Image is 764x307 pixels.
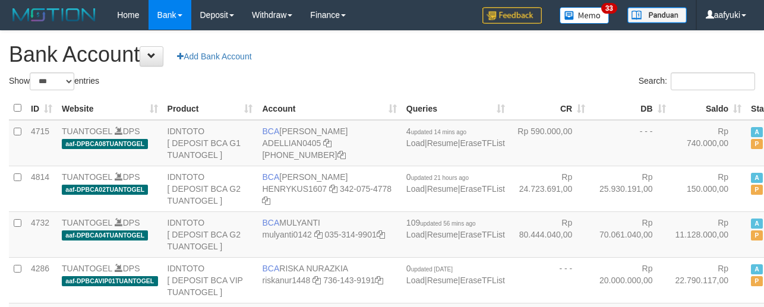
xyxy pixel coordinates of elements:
a: Load [406,184,425,194]
td: IDNTOTO [ DEPOSIT BCA G2 TUANTOGEL ] [163,166,258,211]
span: Paused [751,230,763,240]
a: Copy 3420754778 to clipboard [262,196,270,205]
td: DPS [57,166,163,211]
span: Active [751,173,763,183]
td: Rp 590.000,00 [510,120,590,166]
a: Load [406,230,425,239]
span: aaf-DPBCA02TUANTOGEL [62,185,148,195]
a: Copy mulyanti0142 to clipboard [314,230,323,239]
a: TUANTOGEL [62,264,112,273]
td: Rp 24.723.691,00 [510,166,590,211]
span: 0 [406,264,453,273]
span: aaf-DPBCA08TUANTOGEL [62,139,148,149]
td: 4715 [26,120,57,166]
a: mulyanti0142 [262,230,311,239]
td: Rp 22.790.117,00 [671,257,747,303]
select: Showentries [30,72,74,90]
span: | | [406,172,505,194]
span: 0 [406,172,469,182]
span: | | [406,126,505,148]
a: Copy ADELLIAN0405 to clipboard [323,138,332,148]
span: Paused [751,276,763,286]
a: EraseTFList [460,184,504,194]
th: DB: activate to sort column ascending [590,97,670,120]
th: Queries: activate to sort column ascending [402,97,510,120]
a: riskanur1448 [262,276,310,285]
td: [PERSON_NAME] [PHONE_NUMBER] [257,120,401,166]
img: Button%20Memo.svg [560,7,610,24]
label: Show entries [9,72,99,90]
label: Search: [639,72,755,90]
th: ID: activate to sort column ascending [26,97,57,120]
a: Resume [427,184,458,194]
a: EraseTFList [460,138,504,148]
span: updated 14 mins ago [411,129,466,135]
td: Rp 70.061.040,00 [590,211,670,257]
td: IDNTOTO [ DEPOSIT BCA G1 TUANTOGEL ] [163,120,258,166]
td: DPS [57,257,163,303]
td: [PERSON_NAME] 342-075-4778 [257,166,401,211]
span: BCA [262,218,279,227]
td: MULYANTI 035-314-9901 [257,211,401,257]
input: Search: [671,72,755,90]
th: Saldo: activate to sort column ascending [671,97,747,120]
a: Copy riskanur1448 to clipboard [312,276,321,285]
td: 4732 [26,211,57,257]
span: aaf-DPBCAVIP01TUANTOGEL [62,276,158,286]
img: MOTION_logo.png [9,6,99,24]
a: TUANTOGEL [62,172,112,182]
h1: Bank Account [9,43,755,67]
td: DPS [57,211,163,257]
a: Add Bank Account [169,46,259,67]
a: HENRYKUS1607 [262,184,327,194]
span: aaf-DPBCA04TUANTOGEL [62,230,148,240]
a: Resume [427,230,458,239]
span: Active [751,264,763,274]
td: 4814 [26,166,57,211]
a: EraseTFList [460,230,504,239]
img: panduan.png [627,7,687,23]
span: updated 56 mins ago [420,220,475,227]
img: Feedback.jpg [482,7,542,24]
th: CR: activate to sort column ascending [510,97,590,120]
span: Active [751,127,763,137]
span: 4 [406,126,466,136]
td: Rp 25.930.191,00 [590,166,670,211]
td: Rp 740.000,00 [671,120,747,166]
a: Copy 5655032115 to clipboard [337,150,346,160]
td: 4286 [26,257,57,303]
a: TUANTOGEL [62,126,112,136]
a: Resume [427,138,458,148]
span: Paused [751,139,763,149]
a: Load [406,276,425,285]
span: Active [751,219,763,229]
td: Rp 80.444.040,00 [510,211,590,257]
span: 33 [601,3,617,14]
td: Rp 20.000.000,00 [590,257,670,303]
th: Product: activate to sort column ascending [163,97,258,120]
td: - - - [590,120,670,166]
td: Rp 11.128.000,00 [671,211,747,257]
td: RISKA NURAZKIA 736-143-9191 [257,257,401,303]
th: Account: activate to sort column ascending [257,97,401,120]
td: DPS [57,120,163,166]
a: EraseTFList [460,276,504,285]
a: Load [406,138,425,148]
a: TUANTOGEL [62,218,112,227]
a: ADELLIAN0405 [262,138,321,148]
span: | | [406,218,505,239]
th: Website: activate to sort column ascending [57,97,163,120]
td: IDNTOTO [ DEPOSIT BCA VIP TUANTOGEL ] [163,257,258,303]
span: 109 [406,218,476,227]
span: | | [406,264,505,285]
td: - - - [510,257,590,303]
a: Resume [427,276,458,285]
td: IDNTOTO [ DEPOSIT BCA G2 TUANTOGEL ] [163,211,258,257]
span: Paused [751,185,763,195]
span: BCA [262,264,279,273]
span: BCA [262,126,279,136]
span: BCA [262,172,279,182]
a: Copy HENRYKUS1607 to clipboard [329,184,337,194]
span: updated [DATE] [411,266,453,273]
a: Copy 0353149901 to clipboard [377,230,385,239]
